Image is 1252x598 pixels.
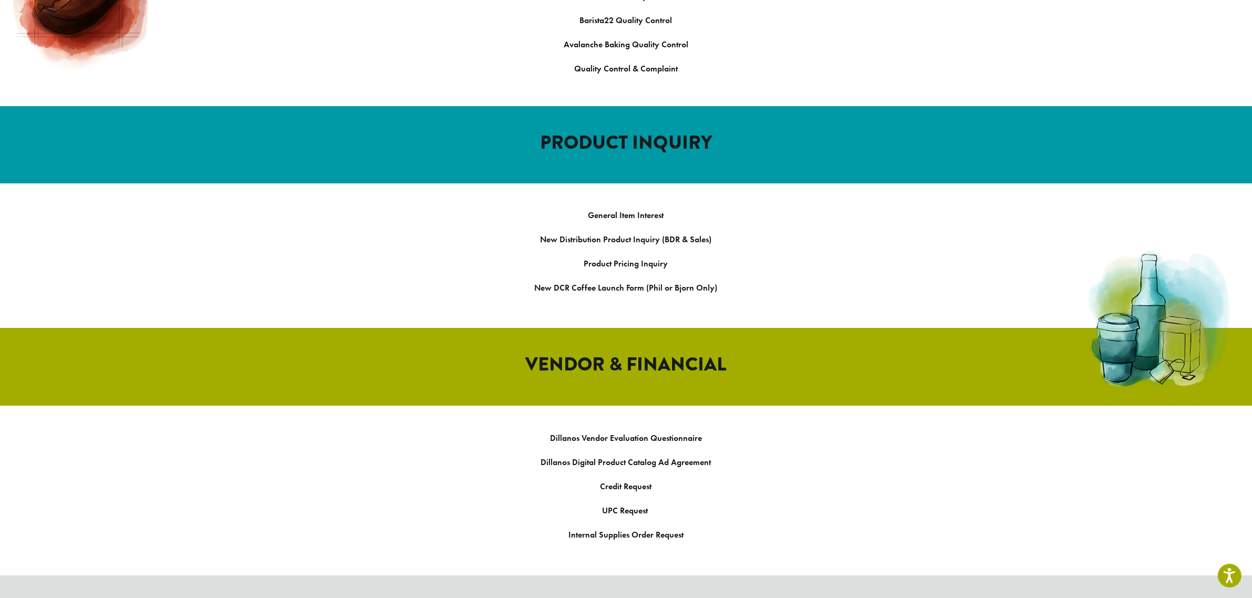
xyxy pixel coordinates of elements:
[327,131,926,154] h2: PRODUCT INQUIRY
[550,432,702,444] a: Dillanos Vendor Evaluation Questionnaire
[600,481,652,492] a: Credit Request
[564,39,688,50] a: Avalanche Baking Quality Control
[574,63,678,74] a: Quality Control & Complaint
[568,529,684,540] a: Internal Supplies Order Request
[602,505,648,516] a: UPC Request
[584,258,668,269] a: Product Pricing Inquiry
[588,210,664,221] a: General Item Interest
[541,457,711,468] a: Dillanos Digital Product Catalog Ad Agreement
[580,15,673,26] a: Barista22 Quality Control
[535,282,718,293] a: New DCR Coffee Launch Form (Phil or Bjorn Only)
[541,234,712,245] a: New Distribution Product Inquiry (BDR & Sales)
[327,353,926,376] h2: VENDOR & FINANCIAL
